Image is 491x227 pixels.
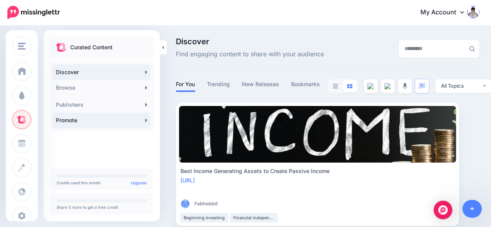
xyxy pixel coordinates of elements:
[242,80,279,89] a: New Releases
[176,38,324,45] span: Discover
[7,6,60,19] img: Missinglettr
[53,80,151,95] a: Browse
[56,43,66,52] img: curate.png
[402,83,408,90] img: microphone-grey.png
[413,3,479,22] a: My Account
[53,64,151,80] a: Discover
[367,83,374,89] img: article--grey.png
[291,80,320,89] a: Bookmarks
[53,113,151,128] a: Promote
[180,166,455,176] div: Best Income Generating Assets to Create Passive Income
[333,84,338,88] img: list-grey.png
[230,213,278,222] li: Financial independence
[418,83,425,89] img: chat-square-blue.png
[441,82,482,90] div: All Topics
[180,177,195,184] a: [URL]
[347,84,352,88] img: grid-blue.png
[176,49,324,59] span: Find engaging content to share with your audience
[53,97,151,113] a: Publishers
[70,43,113,52] p: Curated Content
[207,80,230,89] a: Trending
[180,199,190,208] img: TYYCC6P3C8XBFH4UB232QMVJB40VB2P9_thumb.png
[384,83,391,89] img: video--grey.png
[469,46,475,52] img: search-grey-6.png
[18,43,26,50] img: menu.png
[176,80,195,89] a: For You
[434,201,452,219] div: Open Intercom Messenger
[180,213,228,222] li: Beginning investing
[194,200,217,208] span: Fabhosted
